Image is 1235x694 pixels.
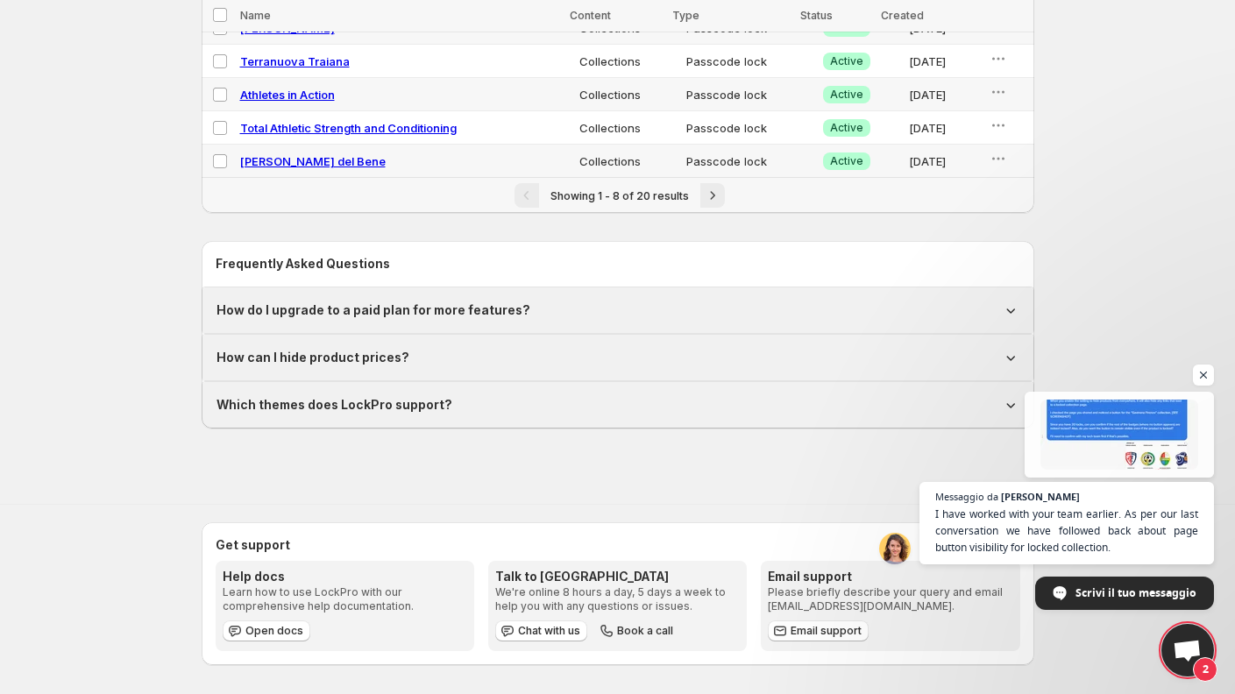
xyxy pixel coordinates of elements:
[681,45,817,78] td: Passcode lock
[574,145,682,178] td: Collections
[904,45,983,78] td: [DATE]
[240,9,271,22] span: Name
[935,506,1198,556] span: I have worked with your team earlier. As per our last conversation we have followed back about pa...
[700,183,725,208] button: Next
[240,21,335,35] a: [PERSON_NAME]
[495,620,587,641] button: Chat with us
[240,121,457,135] a: Total Athletic Strength and Conditioning
[800,9,833,22] span: Status
[216,536,1020,554] h2: Get support
[617,624,673,638] span: Book a call
[223,585,467,613] p: Learn how to use LockPro with our comprehensive help documentation.
[240,54,350,68] a: Terranuova Traiana
[574,45,682,78] td: Collections
[830,54,863,68] span: Active
[830,154,863,168] span: Active
[904,111,983,145] td: [DATE]
[574,111,682,145] td: Collections
[223,620,310,641] a: Open docs
[495,568,740,585] h3: Talk to [GEOGRAPHIC_DATA]
[202,177,1034,213] nav: Pagination
[830,121,863,135] span: Active
[1001,492,1080,501] span: [PERSON_NAME]
[681,111,817,145] td: Passcode lock
[216,255,1020,273] h2: Frequently Asked Questions
[223,568,467,585] h3: Help docs
[216,396,452,414] h1: Which themes does LockPro support?
[1075,577,1196,608] span: Scrivi il tuo messaggio
[904,78,983,111] td: [DATE]
[830,88,863,102] span: Active
[672,9,699,22] span: Type
[768,620,869,641] a: Email support
[216,301,530,319] h1: How do I upgrade to a paid plan for more features?
[594,620,680,641] button: Book a call
[1193,657,1217,682] span: 2
[881,9,924,22] span: Created
[216,349,409,366] h1: How can I hide product prices?
[768,585,1012,613] p: Please briefly describe your query and email [EMAIL_ADDRESS][DOMAIN_NAME].
[681,78,817,111] td: Passcode lock
[518,624,580,638] span: Chat with us
[1161,624,1214,676] a: Open chat
[240,154,386,168] a: [PERSON_NAME] del Bene
[570,9,611,22] span: Content
[768,568,1012,585] h3: Email support
[495,585,740,613] p: We're online 8 hours a day, 5 days a week to help you with any questions or issues.
[904,145,983,178] td: [DATE]
[935,492,998,501] span: Messaggio da
[245,624,303,638] span: Open docs
[574,78,682,111] td: Collections
[791,624,862,638] span: Email support
[240,88,335,102] a: Athletes in Action
[681,145,817,178] td: Passcode lock
[550,189,689,202] span: Showing 1 - 8 of 20 results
